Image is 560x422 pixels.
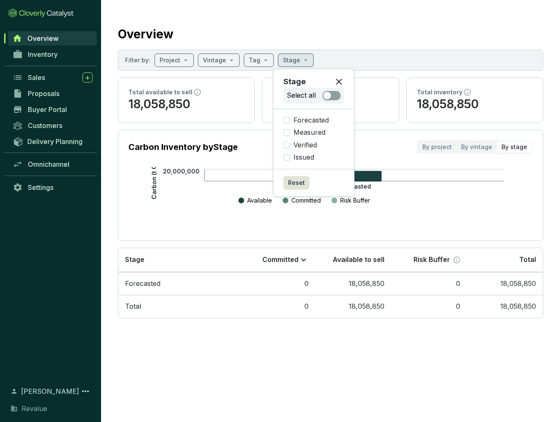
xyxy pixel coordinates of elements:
div: By stage [497,141,532,153]
span: Measured [290,128,329,137]
a: Delivery Planning [8,134,97,148]
p: Stage [283,76,306,88]
th: Stage [118,248,240,272]
span: Customers [28,121,62,130]
a: Overview [8,31,97,45]
span: Sales [28,73,45,82]
span: Settings [28,183,53,192]
p: Committed [291,196,321,205]
span: Inventory [28,50,58,59]
a: Omnichannel [8,157,97,171]
p: Total available to sell [128,88,192,96]
span: Delivery Planning [27,137,83,146]
span: Overview [27,34,59,43]
a: Settings [8,180,97,195]
p: Available [247,196,272,205]
span: [PERSON_NAME] [21,386,79,396]
div: By vintage [456,141,497,153]
tspan: Carbon (t CO₂e) [150,151,157,199]
th: Total [467,248,543,272]
a: Customers [8,118,97,133]
p: 18,058,850 [417,96,533,112]
a: Inventory [8,47,97,61]
p: Committed [262,255,299,264]
span: Revalue [21,403,47,414]
span: Issued [290,153,317,162]
tspan: 20,000,000 [163,168,200,175]
a: Sales [8,70,97,85]
span: Buyer Portal [28,105,67,114]
p: Select all [287,91,316,100]
tspan: Forecasted [337,183,371,190]
p: Risk Buffer [340,196,370,205]
a: Proposals [8,86,97,101]
p: Risk Buffer [413,255,450,264]
th: Available to sell [315,248,391,272]
span: Verified [290,141,320,150]
span: Omnichannel [28,160,69,168]
div: By project [418,141,456,153]
a: Buyer Portal [8,102,97,117]
p: Filter by: [125,56,150,64]
p: Carbon Inventory by Stage [128,141,238,153]
button: Reset [283,176,309,190]
span: Proposals [28,89,59,98]
h2: Overview [118,25,173,43]
span: Reset [288,179,305,187]
p: 18,058,850 [128,96,244,112]
div: segmented control [417,140,533,154]
p: Total inventory [417,88,462,96]
span: Forecasted [290,116,332,125]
